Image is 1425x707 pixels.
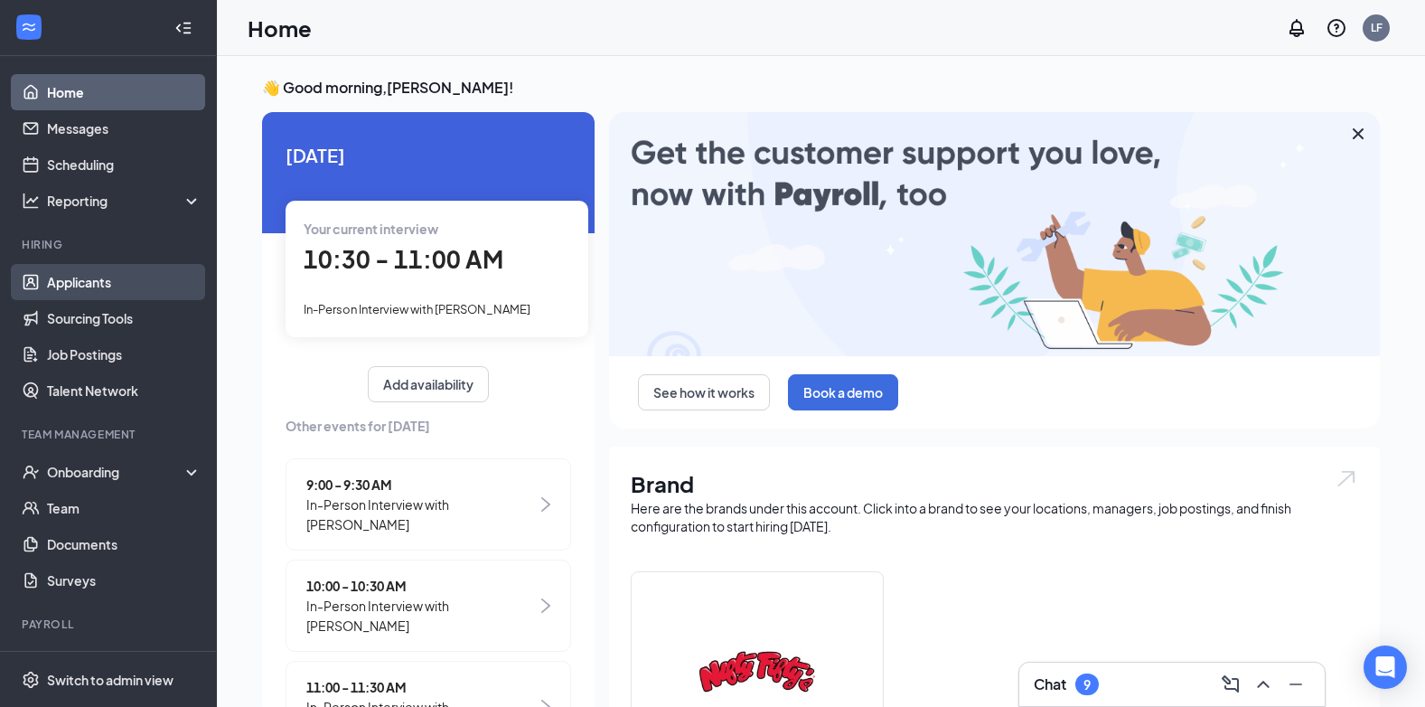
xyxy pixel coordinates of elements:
[631,499,1358,535] div: Here are the brands under this account. Click into a brand to see your locations, managers, job p...
[631,468,1358,499] h1: Brand
[1326,17,1347,39] svg: QuestionInfo
[47,110,202,146] a: Messages
[20,18,38,36] svg: WorkstreamLogo
[47,490,202,526] a: Team
[306,677,537,697] span: 11:00 - 11:30 AM
[638,374,770,410] button: See how it works
[22,237,198,252] div: Hiring
[1371,20,1383,35] div: LF
[609,112,1380,356] img: payroll-large.gif
[47,300,202,336] a: Sourcing Tools
[306,576,537,596] span: 10:00 - 10:30 AM
[1249,670,1278,699] button: ChevronUp
[1285,674,1307,695] svg: Minimize
[1083,677,1091,693] div: 9
[22,617,198,632] div: Payroll
[22,463,40,481] svg: UserCheck
[286,416,571,436] span: Other events for [DATE]
[306,475,537,495] span: 9:00 - 9:30 AM
[304,221,438,237] span: Your current interview
[47,644,202,680] a: PayrollCrown
[47,526,202,562] a: Documents
[174,19,192,37] svg: Collapse
[1364,646,1407,689] div: Open Intercom Messenger
[1286,17,1308,39] svg: Notifications
[47,671,173,689] div: Switch to admin view
[1220,674,1242,695] svg: ComposeMessage
[1034,674,1066,694] h3: Chat
[306,495,537,534] span: In-Person Interview with [PERSON_NAME]
[1252,674,1274,695] svg: ChevronUp
[286,141,571,169] span: [DATE]
[22,192,40,210] svg: Analysis
[47,562,202,599] a: Surveys
[1216,670,1245,699] button: ComposeMessage
[304,244,503,274] span: 10:30 - 11:00 AM
[368,366,489,402] button: Add availability
[47,192,202,210] div: Reporting
[22,427,198,442] div: Team Management
[306,596,537,636] span: In-Person Interview with [PERSON_NAME]
[47,146,202,183] a: Scheduling
[22,671,40,689] svg: Settings
[262,78,1380,98] h3: 👋 Good morning, [PERSON_NAME] !
[47,463,186,481] div: Onboarding
[1335,468,1358,489] img: open.6027fd2a22e1237b5b06.svg
[47,336,202,372] a: Job Postings
[1347,123,1369,145] svg: Cross
[47,264,202,300] a: Applicants
[788,374,898,410] button: Book a demo
[1281,670,1310,699] button: Minimize
[47,372,202,409] a: Talent Network
[248,13,312,43] h1: Home
[47,74,202,110] a: Home
[304,302,530,316] span: In-Person Interview with [PERSON_NAME]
